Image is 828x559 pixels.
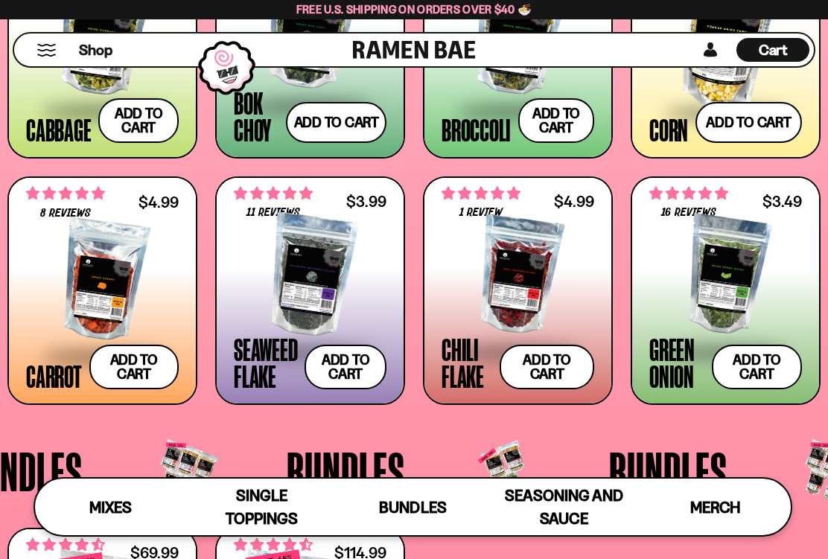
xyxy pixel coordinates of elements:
[234,336,297,389] div: Seaweed Flake
[442,336,492,389] div: Chili Flake
[36,44,57,57] button: Mobile Menu Trigger
[649,184,728,203] span: 4.88 stars
[287,444,405,499] span: Bundles
[695,102,802,143] button: Add to cart
[337,479,488,535] a: Bundles
[690,498,740,517] span: Merch
[505,486,623,528] span: Seasoning and Sauce
[226,486,298,528] span: Single Toppings
[500,345,594,389] button: Add to cart
[759,41,788,59] span: Cart
[609,444,727,499] span: Bundles
[442,116,511,143] div: Broccoli
[712,345,802,389] button: Add to cart
[26,362,82,389] div: Carrot
[79,40,112,60] span: Shop
[26,116,91,143] div: Cabbage
[234,535,313,555] span: 4.63 stars
[442,184,520,203] span: 5.00 stars
[26,535,105,555] span: 4.71 stars
[649,116,688,143] div: Corn
[7,176,197,405] a: 4.75 stars 8 reviews $4.99 Carrot Add to cart
[186,479,337,535] a: Single Toppings
[89,498,132,517] span: Mixes
[631,176,821,405] a: 4.88 stars 16 reviews $3.49 Green Onion Add to cart
[89,345,179,389] button: Add to cart
[762,194,802,208] div: $3.49
[518,98,594,143] button: Add to cart
[736,33,809,66] div: Cart
[234,184,313,203] span: 4.82 stars
[234,89,278,143] div: Bok Choy
[423,176,613,405] a: 5.00 stars 1 review $4.99 Chili Flake Add to cart
[79,38,112,62] a: Shop
[488,479,640,535] a: Seasoning and Sauce
[649,336,704,389] div: Green Onion
[379,498,446,517] span: Bundles
[35,479,186,535] a: Mixes
[640,479,791,535] a: Merch
[554,194,594,208] div: $4.99
[26,184,105,203] span: 4.75 stars
[98,98,179,143] button: Add to cart
[286,102,386,143] button: Add to cart
[346,194,386,208] div: $3.99
[305,345,386,389] button: Add to cart
[215,176,405,405] a: 4.82 stars 11 reviews $3.99 Seaweed Flake Add to cart
[296,2,532,16] span: Free U.S. Shipping on Orders over $40 🍜
[138,195,179,209] div: $4.99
